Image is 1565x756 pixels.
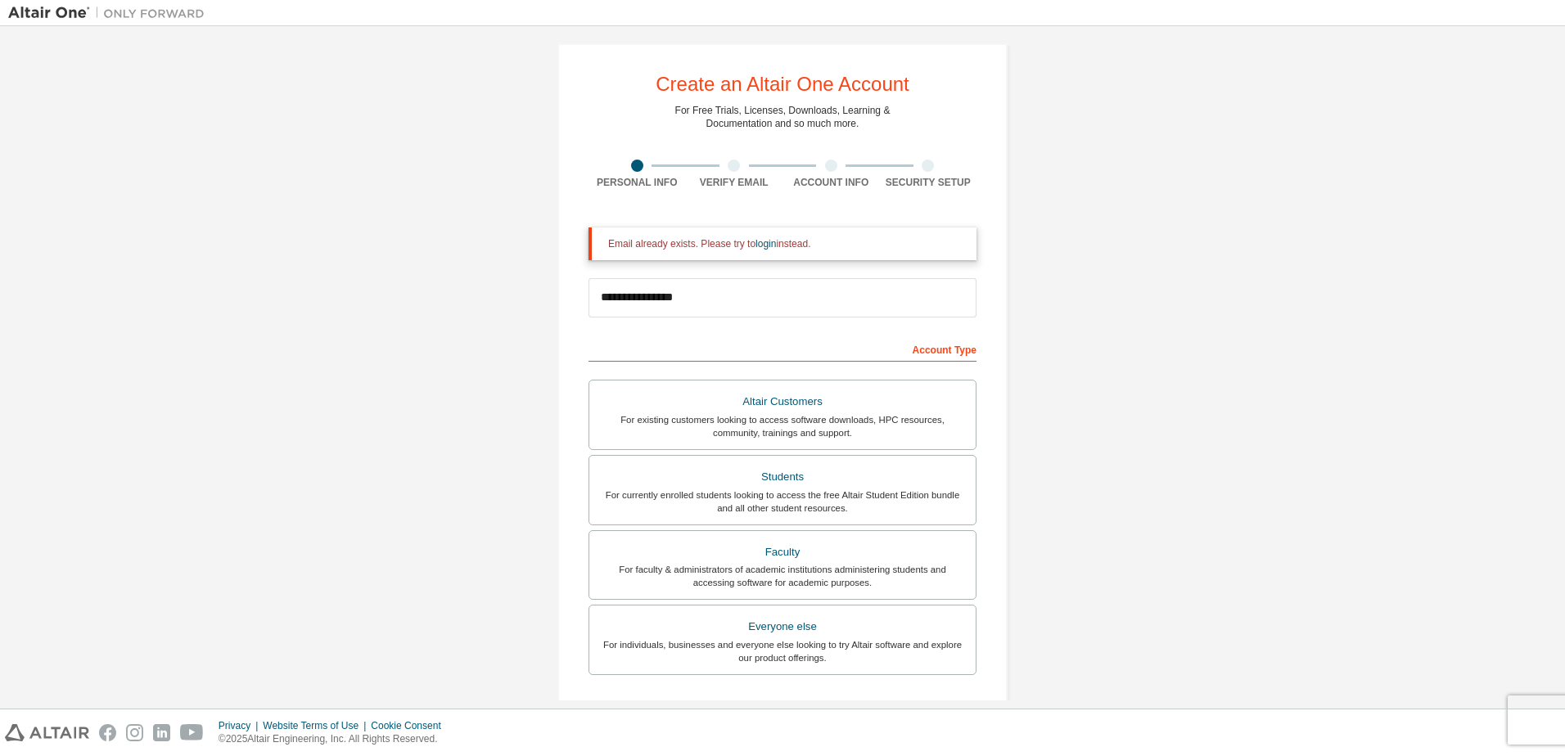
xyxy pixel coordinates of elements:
div: Altair Customers [599,390,966,413]
div: Privacy [219,719,263,732]
div: For currently enrolled students looking to access the free Altair Student Edition bundle and all ... [599,488,966,515]
img: Altair One [8,5,213,21]
img: linkedin.svg [153,724,170,741]
img: facebook.svg [99,724,116,741]
div: For faculty & administrators of academic institutions administering students and accessing softwa... [599,563,966,589]
div: Faculty [599,541,966,564]
p: © 2025 Altair Engineering, Inc. All Rights Reserved. [219,732,451,746]
div: Personal Info [589,176,686,189]
div: Account Info [782,176,880,189]
div: Website Terms of Use [263,719,371,732]
div: For individuals, businesses and everyone else looking to try Altair software and explore our prod... [599,638,966,664]
div: For Free Trials, Licenses, Downloads, Learning & Documentation and so much more. [675,104,891,130]
div: Verify Email [686,176,783,189]
div: Security Setup [880,176,977,189]
img: altair_logo.svg [5,724,89,741]
div: For existing customers looking to access software downloads, HPC resources, community, trainings ... [599,413,966,439]
div: Your Profile [589,700,976,726]
div: Everyone else [599,615,966,638]
div: Students [599,466,966,488]
a: login [755,238,776,250]
div: Account Type [589,335,976,362]
img: youtube.svg [180,724,204,741]
div: Create an Altair One Account [656,74,909,94]
div: Cookie Consent [371,719,450,732]
img: instagram.svg [126,724,143,741]
div: Email already exists. Please try to instead. [608,237,963,250]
